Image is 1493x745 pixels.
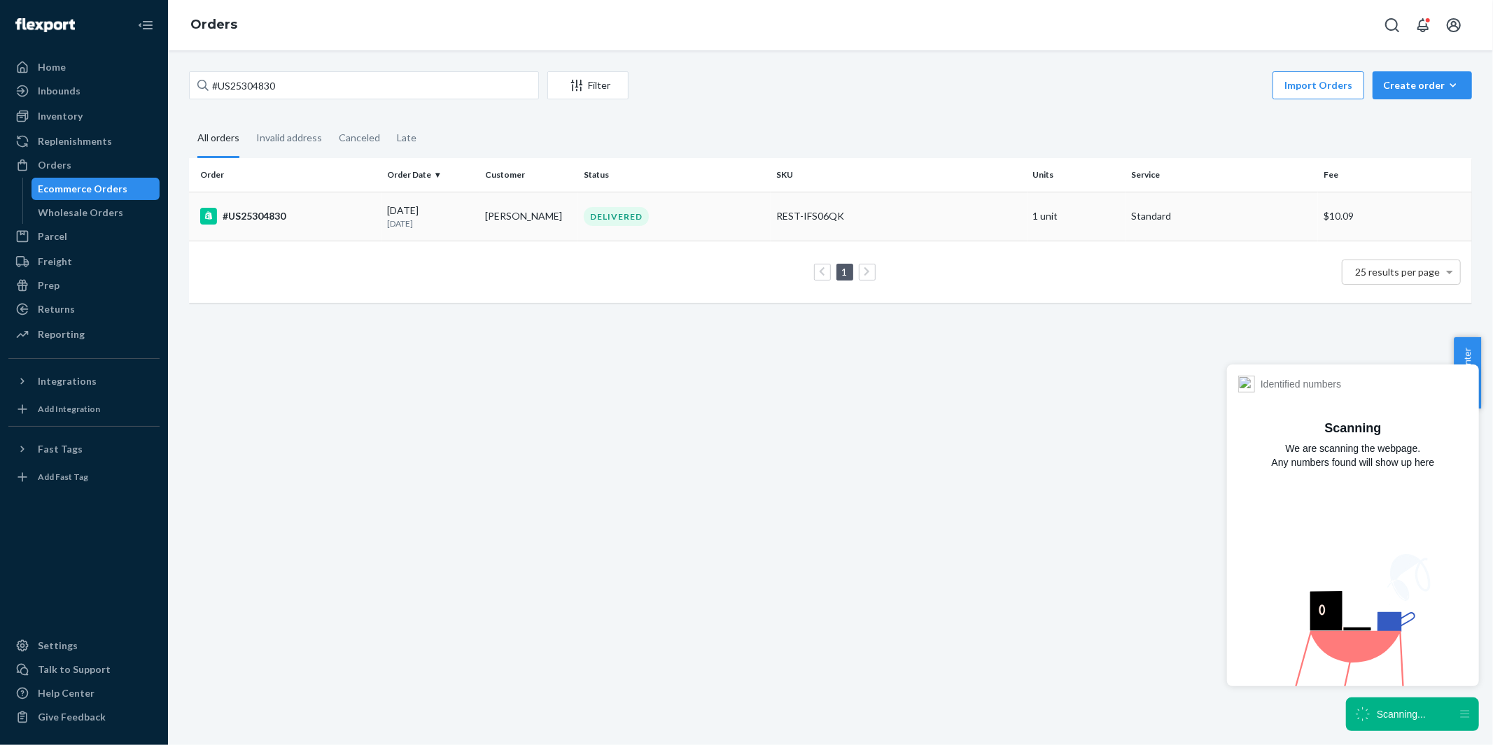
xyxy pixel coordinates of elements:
a: Inventory [8,105,160,127]
div: Reporting [38,327,85,341]
a: Freight [8,250,160,273]
div: Filter [548,78,628,92]
div: Invalid address [256,120,322,156]
div: Ecommerce Orders [38,182,128,196]
button: Open account menu [1440,11,1468,39]
button: Open Search Box [1378,11,1406,39]
div: Wholesale Orders [38,206,124,220]
a: Add Fast Tag [8,466,160,488]
div: Replenishments [38,134,112,148]
td: [PERSON_NAME] [479,192,578,241]
th: Fee [1318,158,1472,192]
div: Returns [38,302,75,316]
div: All orders [197,120,239,158]
div: Talk to Support [38,662,111,676]
a: Ecommerce Orders [31,178,160,200]
img: Flexport logo [15,18,75,32]
a: Settings [8,634,160,657]
div: Help Center [38,686,94,700]
a: Page 1 is your current page [839,266,850,278]
button: Open notifications [1409,11,1437,39]
div: Add Integration [38,403,100,415]
button: Create order [1373,71,1472,99]
p: [DATE] [387,218,475,229]
ol: breadcrumbs [179,5,248,45]
a: Parcel [8,225,160,248]
td: 1 unit [1028,192,1126,241]
div: Orders [38,158,71,172]
button: Help Center [1454,337,1481,409]
a: Talk to Support [8,658,160,681]
div: Parcel [38,229,67,243]
a: Inbounds [8,80,160,102]
button: Give Feedback [8,706,160,728]
th: Service [1126,158,1318,192]
a: Orders [8,154,160,176]
div: Fast Tags [38,442,83,456]
a: Wholesale Orders [31,201,160,224]
div: Customer [485,169,573,180]
a: Home [8,56,160,78]
input: Search orders [189,71,539,99]
a: Reporting [8,323,160,346]
div: DELIVERED [584,207,649,226]
span: 25 results per page [1356,266,1441,278]
div: Settings [38,639,78,653]
div: Create order [1383,78,1462,92]
div: #US25304830 [200,208,376,225]
th: Units [1028,158,1126,192]
p: Standard [1131,209,1312,223]
button: Close Navigation [132,11,160,39]
th: SKU [771,158,1028,192]
button: Integrations [8,370,160,392]
th: Status [578,158,771,192]
a: Returns [8,298,160,320]
div: Late [397,120,416,156]
div: REST-IFS06QK [776,209,1022,223]
div: Inventory [38,109,83,123]
div: Inbounds [38,84,80,98]
a: Add Integration [8,398,160,420]
a: Prep [8,274,160,297]
div: Prep [38,278,59,292]
div: Add Fast Tag [38,471,88,483]
div: [DATE] [387,204,475,229]
th: Order [189,158,381,192]
td: $10.09 [1318,192,1472,241]
div: Freight [38,255,72,269]
div: Canceled [339,120,380,156]
button: Import Orders [1273,71,1364,99]
div: Integrations [38,374,97,388]
button: Filter [547,71,629,99]
div: Give Feedback [38,710,106,724]
a: Replenishments [8,130,160,152]
div: Home [38,60,66,74]
button: Fast Tags [8,438,160,460]
a: Help Center [8,682,160,704]
th: Order Date [381,158,480,192]
a: Orders [190,17,237,32]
